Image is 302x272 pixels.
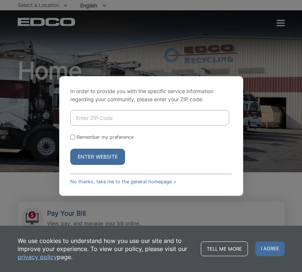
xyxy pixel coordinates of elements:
input: Enter ZIP Code [70,110,229,126]
a: privacy policy [18,253,57,261]
a: No thanks, take me to the general homepage > [70,179,176,184]
span: I agree [255,241,285,256]
a: Tell me more [201,241,248,256]
p: In order to provide you with the specific service information regarding your community, please en... [70,87,232,103]
button: Enter Website [70,149,125,165]
label: Remember my preference [77,134,134,140]
p: We use cookies to understand how you use our site and to improve your experience. To view our pol... [18,237,193,261]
